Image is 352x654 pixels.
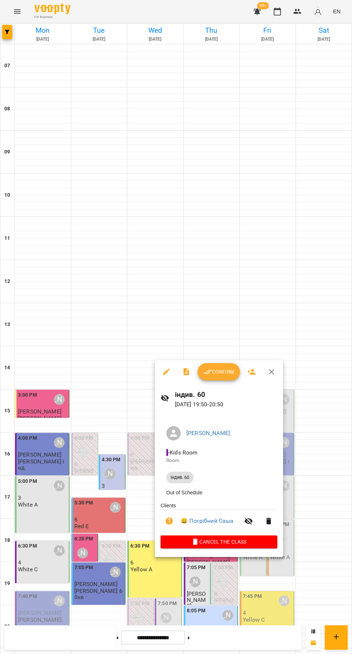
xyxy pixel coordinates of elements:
[175,400,277,409] p: [DATE] 19:50 - 20:50
[161,486,277,499] li: Out of Schedule
[161,535,277,548] button: Cancel the class
[166,538,272,546] span: Cancel the class
[161,512,178,530] button: Unpaid. Bill the attendance?
[198,363,240,380] button: Confirm
[186,430,230,436] a: [PERSON_NAME]
[166,457,272,464] p: Room
[203,367,234,376] span: Confirm
[175,389,277,400] h6: індив. 60
[166,474,194,481] span: індив. 60
[181,517,233,525] a: 😀 Погрібний Саша
[166,449,199,456] span: - Kids Room
[161,502,277,535] ul: Clients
